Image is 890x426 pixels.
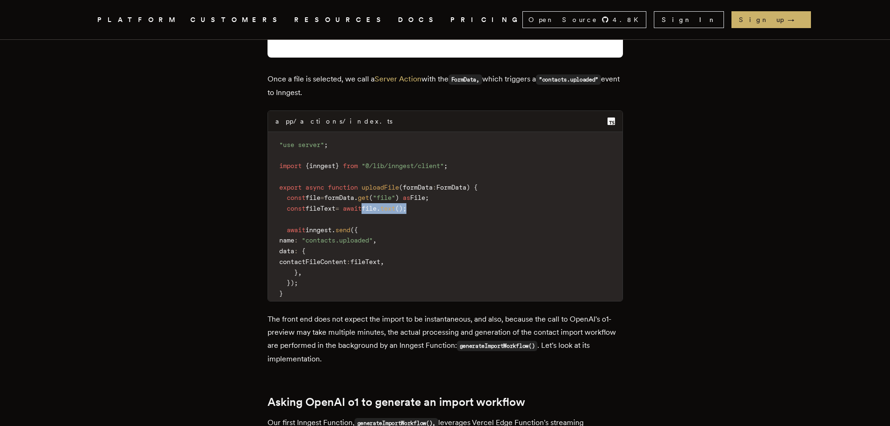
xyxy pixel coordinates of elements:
[320,194,324,201] span: =
[279,258,347,265] span: contactFileContent
[375,74,421,83] a: Server Action
[399,184,403,191] span: (
[373,236,376,244] span: ,
[436,184,466,191] span: FormData
[369,194,373,201] span: (
[354,194,358,201] span: .
[433,184,436,191] span: :
[324,141,328,148] span: ;
[294,269,298,276] span: }
[362,162,444,169] span: "@/lib/inngest/client"
[450,14,522,26] a: PRICING
[654,11,724,28] a: Sign In
[268,313,623,366] p: The front end does not expect the import to be instantaneous, and also, because the call to OpenA...
[457,341,538,351] code: generateImportWorkflow()
[279,162,302,169] span: import
[294,279,298,286] span: ;
[403,194,410,201] span: as
[399,205,403,212] span: )
[305,162,309,169] span: {
[305,205,335,212] span: fileText
[474,184,478,191] span: {
[376,205,380,212] span: .
[279,184,302,191] span: export
[97,14,179,26] button: PLATFORM
[380,258,384,265] span: ,
[403,184,433,191] span: formData
[395,194,399,201] span: )
[403,205,406,212] span: ;
[279,141,324,148] span: "use server"
[731,11,811,28] a: Sign up
[309,162,335,169] span: inngest
[358,194,369,201] span: get
[536,74,601,85] code: ”contacts.uploaded”
[788,15,803,24] span: →
[343,162,358,169] span: from
[354,226,358,234] span: {
[305,184,324,191] span: async
[305,226,332,234] span: inngest
[298,269,302,276] span: ,
[410,194,425,201] span: File
[287,226,305,234] span: await
[279,236,294,244] span: name
[335,226,350,234] span: send
[332,226,335,234] span: .
[398,14,439,26] a: DOCS
[279,247,294,255] span: data
[294,14,387,26] button: RESOURCES
[287,279,290,286] span: }
[268,73,623,99] p: Once a file is selected, we call a with the which triggers a event to Inngest.
[302,236,373,244] span: "contacts.uploaded"
[362,205,376,212] span: file
[466,184,470,191] span: )
[350,226,354,234] span: (
[268,396,623,409] h2: Asking OpenAI o1 to generate an import workflow
[287,194,305,201] span: const
[287,205,305,212] span: const
[395,205,399,212] span: (
[290,279,294,286] span: )
[279,290,283,297] span: }
[449,74,482,85] code: FormData,
[362,184,399,191] span: uploadFile
[305,194,320,201] span: file
[275,117,392,126] div: app/actions/index.ts
[324,194,354,201] span: formData
[380,205,395,212] span: text
[190,14,283,26] a: CUSTOMERS
[528,15,598,24] span: Open Source
[444,162,448,169] span: ;
[373,194,395,201] span: "file"
[350,258,380,265] span: fileText
[294,247,298,255] span: :
[294,236,298,244] span: :
[335,205,339,212] span: =
[613,15,644,24] span: 4.8 K
[343,205,362,212] span: await
[335,162,339,169] span: }
[302,247,305,255] span: {
[425,194,429,201] span: ;
[347,258,350,265] span: :
[328,184,358,191] span: function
